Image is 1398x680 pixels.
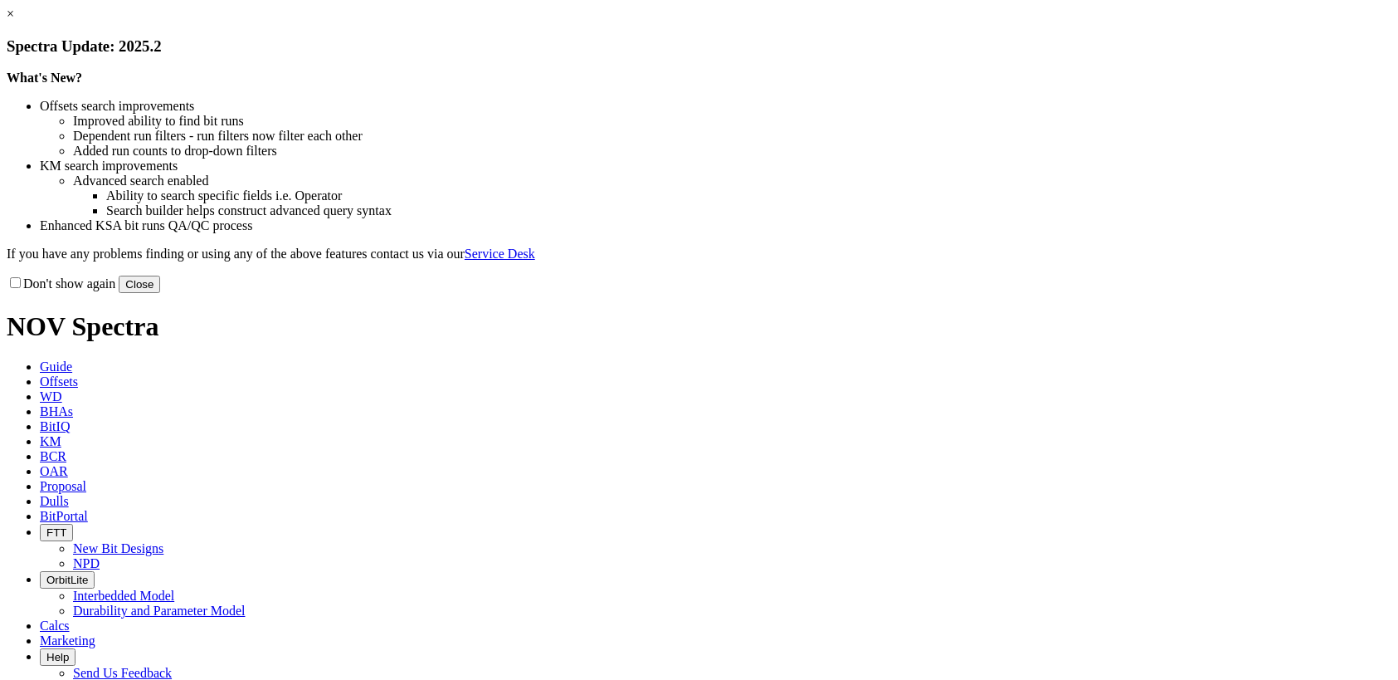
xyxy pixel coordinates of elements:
[73,556,100,570] a: NPD
[10,277,21,288] input: Don't show again
[73,541,163,555] a: New Bit Designs
[40,159,1391,174] li: KM search improvements
[73,174,1391,188] li: Advanced search enabled
[40,419,70,433] span: BitIQ
[46,574,88,586] span: OrbitLite
[106,203,1391,218] li: Search builder helps construct advanced query syntax
[73,589,174,603] a: Interbedded Model
[40,404,73,418] span: BHAs
[106,188,1391,203] li: Ability to search specific fields i.e. Operator
[40,389,62,404] span: WD
[40,99,1391,114] li: Offsets search improvements
[40,374,78,389] span: Offsets
[7,276,115,291] label: Don't show again
[40,619,70,633] span: Calcs
[465,247,535,261] a: Service Desk
[73,114,1391,129] li: Improved ability to find bit runs
[7,311,1391,342] h1: NOV Spectra
[73,129,1391,144] li: Dependent run filters - run filters now filter each other
[40,509,88,523] span: BitPortal
[40,434,61,448] span: KM
[40,218,1391,233] li: Enhanced KSA bit runs QA/QC process
[7,247,1391,262] p: If you have any problems finding or using any of the above features contact us via our
[7,71,82,85] strong: What's New?
[40,479,86,493] span: Proposal
[73,666,172,680] a: Send Us Feedback
[46,651,69,663] span: Help
[40,494,69,508] span: Dulls
[40,449,66,463] span: BCR
[40,360,72,374] span: Guide
[7,7,14,21] a: ×
[40,464,68,478] span: OAR
[46,526,66,539] span: FTT
[40,634,95,648] span: Marketing
[7,37,1391,56] h3: Spectra Update: 2025.2
[119,276,160,293] button: Close
[73,604,246,618] a: Durability and Parameter Model
[73,144,1391,159] li: Added run counts to drop-down filters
